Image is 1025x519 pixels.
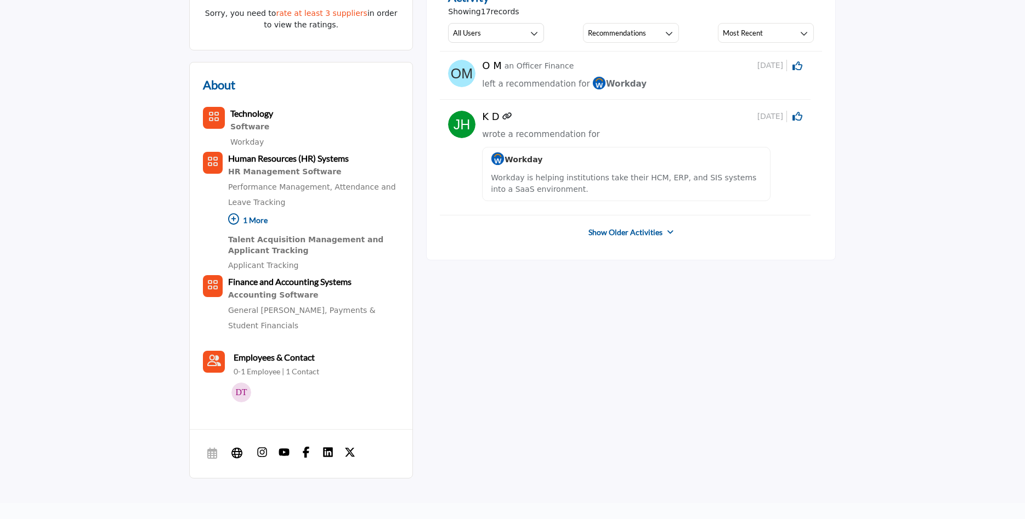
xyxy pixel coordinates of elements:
a: Workday [230,138,264,146]
img: X [344,447,355,458]
a: HR Management Software [228,165,399,179]
a: General [PERSON_NAME], [228,306,327,315]
a: imageWorkday [592,77,647,91]
button: Category Icon [203,275,223,297]
img: YouTube [279,447,290,458]
img: image [491,152,505,166]
b: Human Resources (HR) Systems [228,153,349,163]
a: Show Older Activities [588,227,662,238]
a: Accounting Software [228,288,399,303]
p: Workday is helping institutions take their HCM, ERP, and SIS systems into a SaaS environment. [491,172,761,195]
a: rate at least 3 suppliers [276,9,367,18]
b: Technology [230,108,273,118]
h5: O M [482,60,501,72]
a: Finance and Accounting Systems [228,278,352,287]
a: Link of redirect to contact page [502,111,512,122]
span: Showing records [448,6,519,18]
button: Contact-Employee Icon [203,351,225,373]
b: Employees & Contact [234,352,315,362]
div: Reliable and sector-specific financial tools, crafted for managing educational budgets, transacti... [228,288,399,303]
h3: Most Recent [723,28,763,38]
img: image [592,76,606,90]
p: Sorry, you need to in order to view the ratings. [201,8,401,31]
a: Software [230,120,273,134]
p: 1 More [228,210,399,233]
p: an Officer Finance [505,60,574,72]
i: Click to Rate this activity [792,111,802,121]
h3: All Users [453,28,481,38]
a: Applicant Tracking [228,261,299,270]
a: Human Resources (HR) Systems [228,155,349,163]
span: [DATE] [757,60,787,71]
img: Facebook [301,447,312,458]
h2: About [203,76,235,94]
a: Technology [230,110,273,118]
button: All Users [448,23,544,43]
button: Most Recent [718,23,814,43]
a: Attendance and Leave Tracking [228,182,396,207]
button: Category Icon [203,107,225,129]
a: Employees & Contact [234,351,315,364]
button: Category Icon [203,152,223,174]
span: 17 [481,7,491,16]
div: Comprehensive systems designed to identify, engage, and onboard top-tier educational professional... [228,233,399,258]
img: LinkedIn [322,447,333,458]
a: Link of redirect to contact page [203,351,225,373]
span: Workday [491,155,542,164]
a: 0-1 Employee | 1 Contact [234,366,319,377]
h5: K D [482,111,499,123]
span: wrote a recommendation for [482,129,599,139]
a: Talent Acquisition Management and Applicant Tracking [228,233,399,258]
img: Donna T. [231,383,251,402]
a: Payments & Student Financials [228,306,376,330]
img: avtar-image [448,60,475,87]
span: left a recommendation for [482,79,590,89]
a: imageWorkday [491,155,542,164]
a: Performance Management, [228,182,332,191]
i: Click to Rate this activity [792,61,802,71]
b: Finance and Accounting Systems [228,276,352,287]
span: Workday [592,79,647,89]
span: [DATE] [757,111,787,122]
img: avtar-image [448,111,475,138]
h3: Recommendations [588,28,646,38]
div: Precision tools tailored for the educational sector, ensuring effective staffing, payroll, and be... [228,165,399,179]
div: Software solutions [230,120,273,134]
img: Instagram [257,447,268,458]
button: Recommendations [583,23,679,43]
